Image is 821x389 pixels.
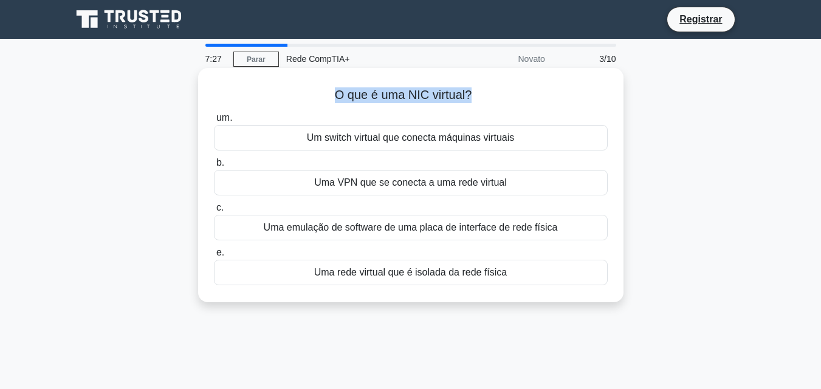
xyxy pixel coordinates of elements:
[599,54,616,64] font: 3/10
[247,55,266,64] font: Parar
[679,14,722,24] font: Registrar
[335,88,472,101] font: O que é uma NIC virtual?
[233,52,279,67] a: Parar
[216,247,224,257] font: e.
[314,267,507,277] font: Uma rede virtual que é isolada da rede física
[205,54,222,64] font: 7:27
[216,112,233,123] font: um.
[672,12,729,27] a: Registrar
[264,222,558,232] font: Uma emulação de software de uma placa de interface de rede física
[518,54,544,64] font: Novato
[307,132,514,143] font: Um switch virtual que conecta máquinas virtuais
[216,202,224,212] font: c.
[216,157,224,167] font: b.
[314,177,507,188] font: Uma VPN que se conecta a uma rede virtual
[286,54,350,64] font: Rede CompTIA+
